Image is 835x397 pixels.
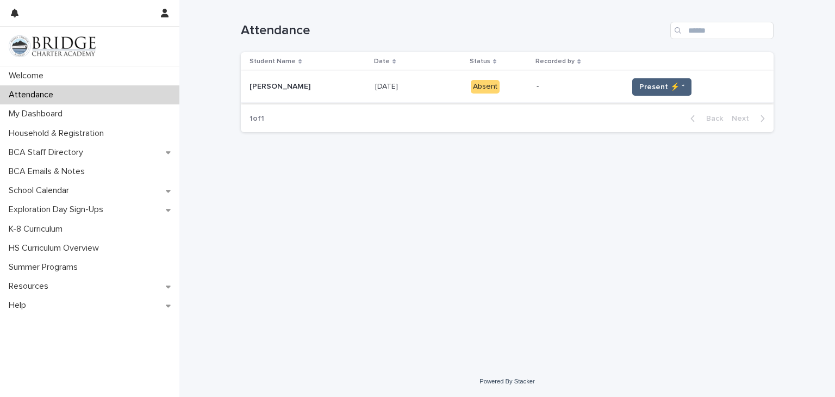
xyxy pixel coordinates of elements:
p: BCA Staff Directory [4,147,92,158]
p: Date [374,55,390,67]
p: Household & Registration [4,128,113,139]
p: Attendance [4,90,62,100]
p: BCA Emails & Notes [4,166,94,177]
p: - [537,82,619,91]
p: Summer Programs [4,262,86,272]
button: Next [727,114,774,123]
img: V1C1m3IdTEidaUdm9Hs0 [9,35,96,57]
p: K-8 Curriculum [4,224,71,234]
p: Welcome [4,71,52,81]
p: Recorded by [535,55,575,67]
button: Present ⚡ * [632,78,691,96]
a: Powered By Stacker [479,378,534,384]
p: [DATE] [375,80,400,91]
button: Back [682,114,727,123]
p: Student Name [250,55,296,67]
p: Resources [4,281,57,291]
div: Absent [471,80,500,94]
h1: Attendance [241,23,666,39]
p: HS Curriculum Overview [4,243,108,253]
span: Next [732,115,756,122]
span: Back [700,115,723,122]
span: Present ⚡ * [639,82,684,92]
p: School Calendar [4,185,78,196]
p: 1 of 1 [241,106,273,132]
input: Search [670,22,774,39]
p: My Dashboard [4,109,71,119]
p: Status [470,55,490,67]
p: [PERSON_NAME] [250,80,313,91]
p: Help [4,300,35,311]
tr: [PERSON_NAME][PERSON_NAME] [DATE][DATE] Absent-Present ⚡ * [241,71,774,103]
p: Exploration Day Sign-Ups [4,204,112,215]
